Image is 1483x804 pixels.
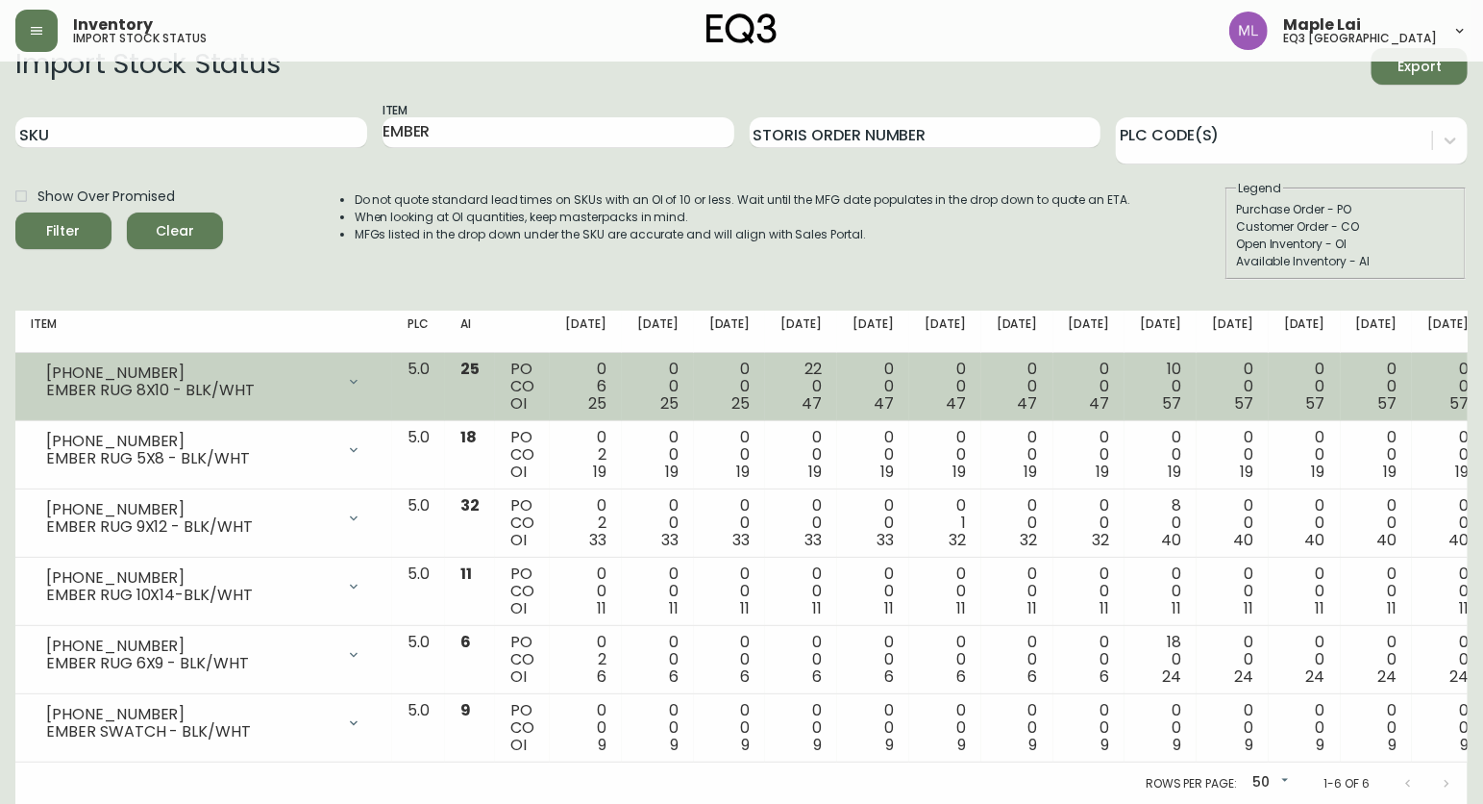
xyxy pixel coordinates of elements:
span: 25 [660,392,679,415]
li: Do not quote standard lead times on SKUs with an OI of 10 or less. Wait until the MFG date popula... [355,191,1131,209]
span: 47 [946,392,966,415]
div: 0 0 [1284,702,1325,754]
span: 9 [1317,734,1325,756]
span: 32 [1092,529,1109,551]
div: 0 0 [780,497,822,549]
div: EMBER RUG 6X9 - BLK/WHT [46,655,334,672]
div: 0 0 [1212,634,1253,686]
div: 0 0 [780,565,822,617]
div: 0 0 [1069,702,1110,754]
div: PO CO [510,361,534,413]
span: OI [510,392,527,415]
div: 0 0 [1284,361,1325,413]
span: 9 [1100,734,1109,756]
span: 9 [1173,734,1181,756]
th: [DATE] [909,311,981,353]
span: 19 [1168,461,1181,483]
span: 9 [1029,734,1038,756]
div: 0 0 [997,565,1038,617]
span: 57 [1449,392,1469,415]
td: 5.0 [392,421,445,490]
th: [DATE] [765,311,837,353]
span: 24 [1234,666,1253,688]
span: Clear [142,219,208,243]
span: 11 [669,597,679,619]
div: PO CO [510,634,534,686]
span: 32 [949,529,966,551]
div: PO CO [510,429,534,481]
span: OI [510,461,527,483]
div: 0 0 [1284,565,1325,617]
div: 0 0 [1427,497,1469,549]
div: [PHONE_NUMBER] [46,433,334,450]
span: 40 [1376,529,1396,551]
td: 5.0 [392,626,445,694]
div: 0 0 [709,497,751,549]
th: AI [445,311,495,353]
div: EMBER RUG 9X12 - BLK/WHT [46,518,334,536]
div: 0 0 [925,361,966,413]
span: 19 [665,461,679,483]
div: 0 0 [709,361,751,413]
span: Export [1387,55,1452,79]
span: 9 [742,734,751,756]
span: 9 [460,699,471,721]
span: 6 [741,666,751,688]
div: 50 [1245,767,1293,799]
div: 0 0 [997,429,1038,481]
span: 19 [808,461,822,483]
div: 0 0 [1427,634,1469,686]
span: 11 [597,597,606,619]
div: 0 0 [1140,702,1181,754]
span: 11 [1459,597,1469,619]
span: 47 [874,392,894,415]
span: 33 [877,529,894,551]
span: 25 [460,358,480,380]
span: 18 [460,426,477,448]
th: [DATE] [1197,311,1269,353]
th: PLC [392,311,445,353]
div: 0 0 [1427,702,1469,754]
span: 6 [812,666,822,688]
span: 33 [733,529,751,551]
div: [PHONE_NUMBER] [46,501,334,518]
button: Export [1372,48,1468,85]
span: 6 [597,666,606,688]
div: 0 0 [925,565,966,617]
img: 61e28cffcf8cc9f4e300d877dd684943 [1229,12,1268,50]
div: PO CO [510,565,534,617]
span: 40 [1448,529,1469,551]
div: [PHONE_NUMBER] [46,569,334,587]
span: 33 [661,529,679,551]
div: 0 0 [1284,497,1325,549]
div: 0 0 [1427,429,1469,481]
span: OI [510,734,527,756]
span: 19 [1455,461,1469,483]
th: [DATE] [1269,311,1341,353]
span: 47 [802,392,822,415]
div: 0 0 [1069,429,1110,481]
span: 40 [1305,529,1325,551]
div: 0 0 [1069,634,1110,686]
p: Rows per page: [1146,775,1237,792]
span: 11 [1100,597,1109,619]
span: Maple Lai [1283,17,1361,33]
h2: Import Stock Status [15,48,280,85]
div: 0 0 [637,702,679,754]
span: 9 [1245,734,1253,756]
div: 0 0 [1140,429,1181,481]
th: [DATE] [981,311,1053,353]
div: 0 0 [1212,497,1253,549]
span: 57 [1162,392,1181,415]
div: 0 0 [1212,702,1253,754]
span: 25 [588,392,606,415]
div: 22 0 [780,361,822,413]
span: 19 [1025,461,1038,483]
div: 0 0 [1284,429,1325,481]
span: 11 [884,597,894,619]
div: [PHONE_NUMBER] [46,706,334,723]
div: 0 0 [997,361,1038,413]
div: 0 0 [1427,565,1469,617]
span: 11 [1028,597,1038,619]
th: [DATE] [622,311,694,353]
